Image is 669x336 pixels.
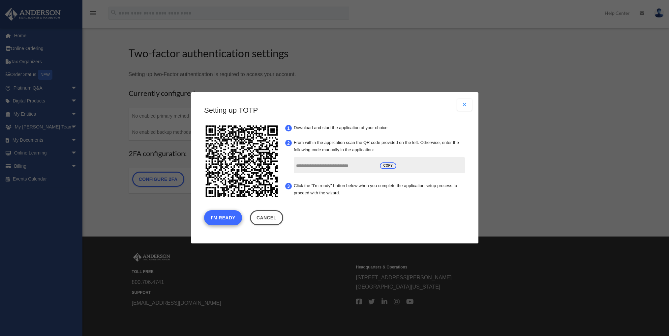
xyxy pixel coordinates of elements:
li: From within the application scan the QR code provided on the left. Otherwise, enter the following... [291,137,467,177]
button: Close modal [457,99,472,111]
span: COPY [380,162,396,169]
a: Cancel [250,210,283,226]
img: svg+xml;base64,PHN2ZyB4bWxucz0iaHR0cDovL3d3dy53My5vcmcvMjAwMC9zdmciIHhtbG5zOnhsaW5rPSJodHRwOi8vd3... [202,122,281,201]
button: I'm Ready [204,210,242,226]
li: Download and start the application of your choice [291,122,467,134]
h3: Setting up TOTP [204,105,465,116]
li: Click the "I'm ready" button below when you complete the application setup process to proceed wit... [291,180,467,199]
